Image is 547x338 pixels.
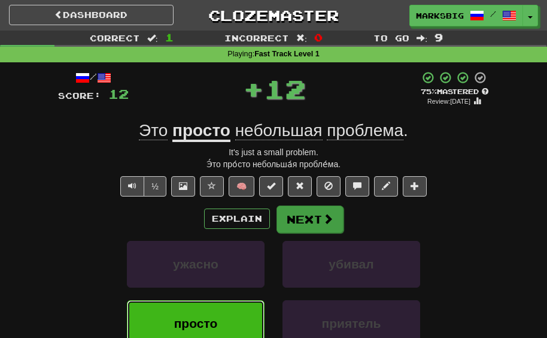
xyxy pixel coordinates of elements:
span: . [230,121,408,140]
button: Play sentence audio (ctl+space) [120,176,144,197]
span: Correct [90,33,140,43]
button: Next [276,206,344,233]
div: Э́то про́сто небольша́я пробле́ма. [58,158,489,170]
span: 75 % [421,87,437,95]
div: Mastered [420,87,489,96]
button: убивал [282,241,420,288]
button: Favorite sentence (alt+f) [200,176,224,197]
span: Score: [58,90,101,101]
span: проблема [327,121,403,140]
button: Add to collection (alt+a) [403,176,427,197]
button: ужасно [127,241,265,288]
button: Discuss sentence (alt+u) [345,176,369,197]
span: / [490,10,496,18]
span: Incorrect [224,33,289,43]
button: Ignore sentence (alt+i) [317,176,341,197]
div: / [58,71,129,86]
div: It's just a small problem. [58,146,489,158]
button: Show image (alt+x) [171,176,195,197]
button: ½ [144,176,166,197]
button: Explain [204,209,270,229]
a: marksbigwedding / [409,5,523,26]
span: To go [373,33,409,43]
span: : [147,34,158,42]
span: Это [139,121,168,140]
strong: Fast Track Level 1 [254,50,320,58]
div: Text-to-speech controls [118,176,166,197]
span: 12 [108,86,129,101]
span: 9 [434,31,443,43]
u: просто [172,121,230,142]
button: Set this sentence to 100% Mastered (alt+m) [259,176,283,197]
span: приятель [322,316,381,330]
a: Clozemaster [192,5,356,26]
span: убивал [329,257,373,271]
span: 0 [314,31,323,43]
span: ужасно [173,257,218,271]
button: Edit sentence (alt+d) [374,176,398,197]
span: 12 [264,74,306,104]
span: небольшая [235,121,323,140]
a: Dashboard [9,5,174,25]
span: marksbigwedding [416,10,464,21]
span: + [243,71,264,107]
span: : [417,34,427,42]
span: : [296,34,307,42]
button: Reset to 0% Mastered (alt+r) [288,176,312,197]
small: Review: [DATE] [427,98,470,105]
span: 1 [165,31,174,43]
span: просто [174,316,218,330]
button: 🧠 [229,176,254,197]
